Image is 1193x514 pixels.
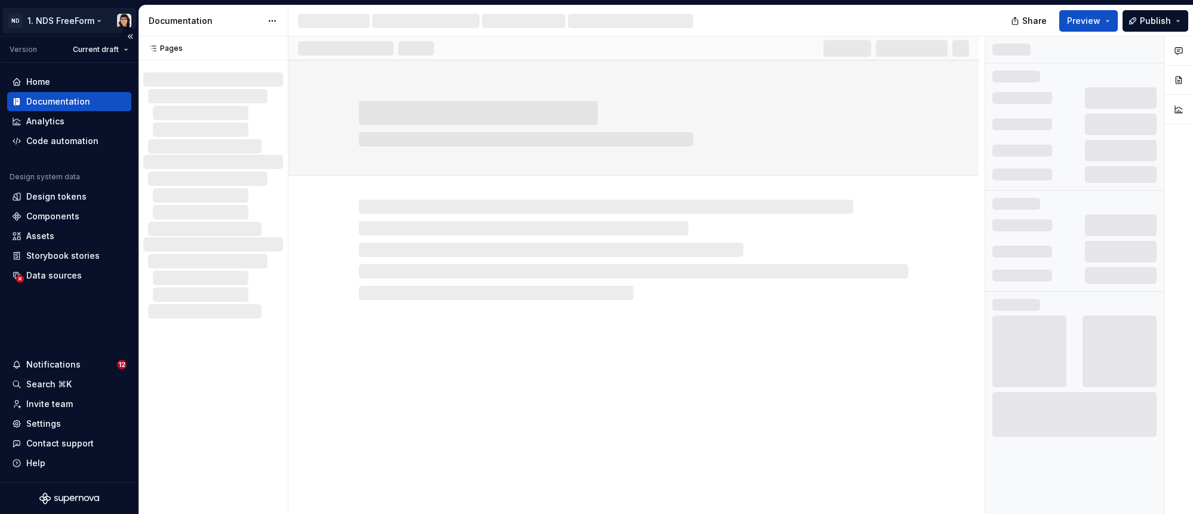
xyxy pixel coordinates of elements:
div: Settings [26,418,61,430]
a: Storybook stories [7,246,131,265]
span: Share [1022,15,1047,27]
div: Contact support [26,437,94,449]
button: Collapse sidebar [122,28,139,45]
div: Code automation [26,135,99,147]
a: Documentation [7,92,131,111]
span: 12 [117,360,127,369]
div: Pages [143,44,183,53]
button: Help [7,454,131,473]
div: Documentation [149,15,262,27]
a: Data sources [7,266,131,285]
div: Help [26,457,45,469]
a: Design tokens [7,187,131,206]
img: Raquel Pereira [117,14,131,28]
a: Invite team [7,394,131,414]
div: Components [26,210,79,222]
a: Settings [7,414,131,433]
div: 1. NDS FreeForm [27,15,94,27]
img: Raquel Pereira [990,13,1004,27]
div: Search ⌘K [26,378,72,390]
div: ND [8,14,23,28]
svg: Supernova Logo [39,492,99,504]
button: Contact support [7,434,131,453]
button: Share [1005,10,1054,32]
button: ND1. NDS FreeFormRaquel Pereira [2,8,136,33]
button: Search ⌘K [7,375,131,394]
button: Preview [1059,10,1118,32]
button: Current draft [67,41,134,58]
div: Storybook stories [26,250,100,262]
span: Publish [1140,15,1171,27]
span: Current draft [73,45,119,54]
button: Publish [1123,10,1188,32]
a: Analytics [7,112,131,131]
a: Code automation [7,131,131,151]
button: Notifications12 [7,355,131,374]
div: Design system data [10,172,80,182]
div: Assets [26,230,54,242]
div: Invite team [26,398,73,410]
div: Data sources [26,270,82,282]
div: Notifications [26,359,81,371]
div: Home [26,76,50,88]
div: Analytics [26,115,64,127]
div: Documentation [26,96,90,108]
span: Preview [1067,15,1100,27]
a: Components [7,207,131,226]
a: Assets [7,227,131,246]
div: Version [10,45,37,54]
a: Home [7,72,131,91]
div: Design tokens [26,191,87,203]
